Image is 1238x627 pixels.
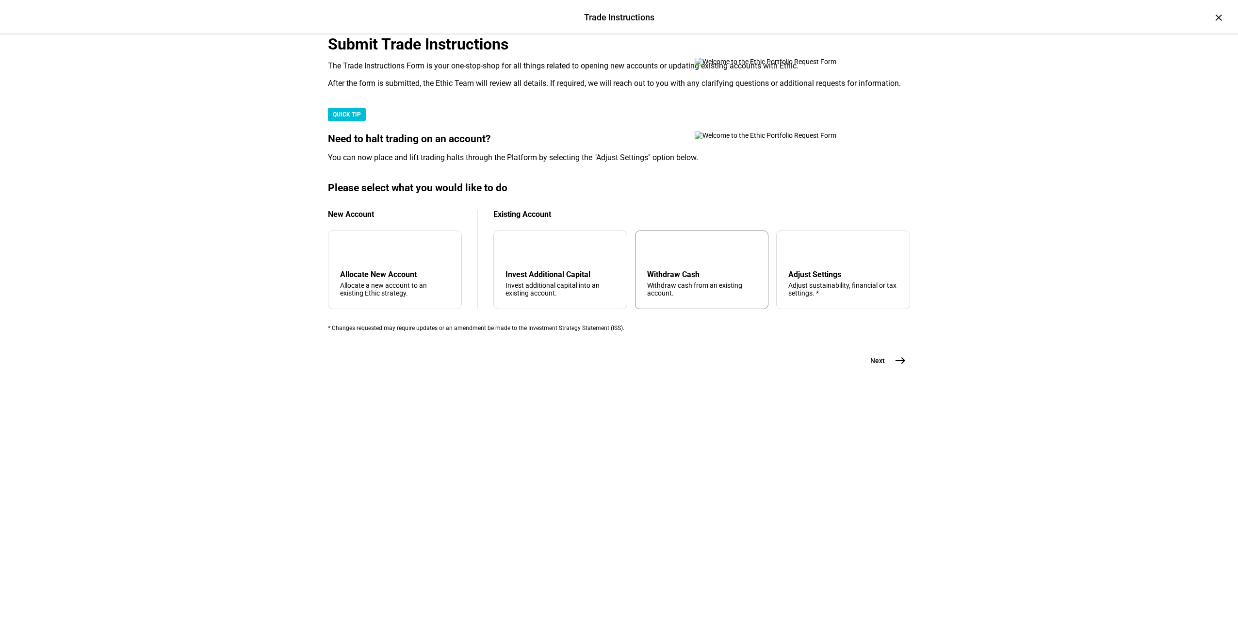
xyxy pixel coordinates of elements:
[647,270,757,279] div: Withdraw Cash
[505,270,615,279] div: Invest Additional Capital
[788,270,898,279] div: Adjust Settings
[788,281,898,297] div: Adjust sustainability, financial or tax settings. *
[695,58,869,66] img: Welcome to the Ethic Portfolio Request Form
[328,325,910,331] div: * Changes requested may require updates or an amendment be made to the Investment Strategy Statem...
[328,108,366,121] div: QUICK TIP
[647,281,757,297] div: Withdraw cash from an existing account.
[328,133,910,145] div: Need to halt trading on an account?
[507,245,519,256] mat-icon: arrow_downward
[859,351,910,370] button: Next
[870,356,885,365] span: Next
[328,35,910,53] div: Submit Trade Instructions
[895,355,906,366] mat-icon: east
[788,243,804,258] mat-icon: tune
[340,270,450,279] div: Allocate New Account
[328,61,910,71] div: The Trade Instructions Form is your one-stop-shop for all things related to opening new accounts ...
[328,210,462,219] div: New Account
[1211,10,1226,25] div: ×
[493,210,910,219] div: Existing Account
[342,245,354,256] mat-icon: add
[505,281,615,297] div: Invest additional capital into an existing account.
[584,11,654,24] div: Trade Instructions
[695,132,869,139] img: Welcome to the Ethic Portfolio Request Form
[328,79,910,88] div: After the form is submitted, the Ethic Team will review all details. If required, we will reach o...
[328,153,910,163] div: You can now place and lift trading halts through the Platform by selecting the "Adjust Settings" ...
[340,281,450,297] div: Allocate a new account to an existing Ethic strategy.
[649,245,661,256] mat-icon: arrow_upward
[328,182,910,194] div: Please select what you would like to do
